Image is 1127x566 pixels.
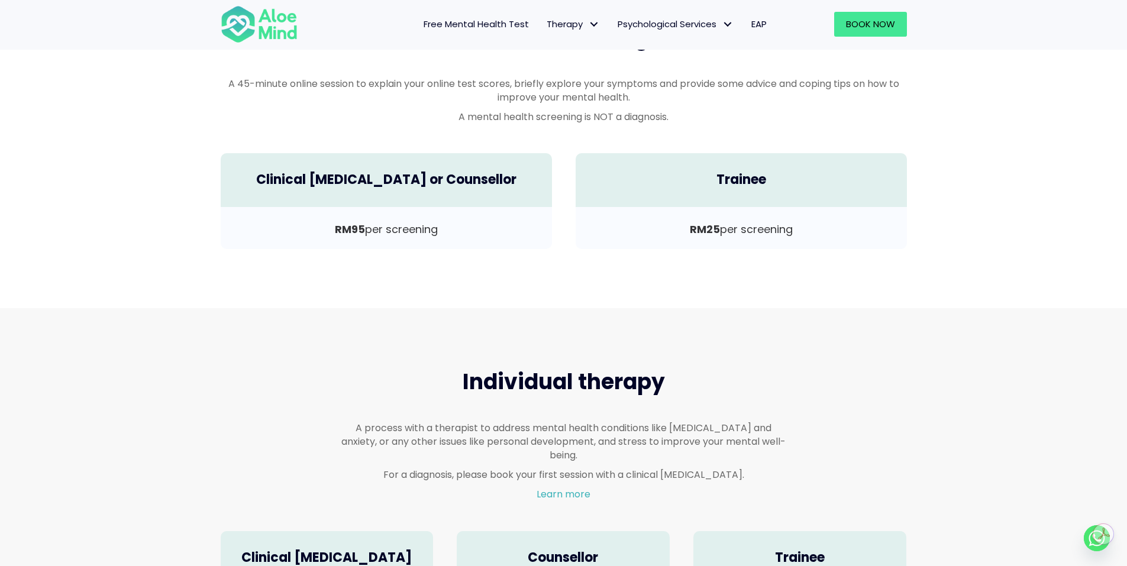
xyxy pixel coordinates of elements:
p: A mental health screening is NOT a diagnosis. [221,110,907,124]
nav: Menu [313,12,776,37]
p: per screening [232,222,540,237]
a: Free Mental Health Test [415,12,538,37]
a: TherapyTherapy: submenu [538,12,609,37]
a: Psychological ServicesPsychological Services: submenu [609,12,742,37]
img: Aloe mind Logo [221,5,298,44]
span: Therapy: submenu [586,16,603,33]
a: EAP [742,12,776,37]
span: Psychological Services [618,18,734,30]
span: Psychological Services: submenu [719,16,737,33]
p: For a diagnosis, please book your first session with a clinical [MEDICAL_DATA]. [341,468,786,481]
p: A process with a therapist to address mental health conditions like [MEDICAL_DATA] and anxiety, o... [341,421,786,462]
span: Book Now [846,18,895,30]
p: A 45-minute online session to explain your online test scores, briefly explore your symptoms and ... [221,77,907,104]
a: Learn more [537,487,590,501]
span: EAP [751,18,767,30]
p: per screening [587,222,895,237]
a: Book Now [834,12,907,37]
h4: Clinical [MEDICAL_DATA] or Counsellor [232,171,540,189]
a: Whatsapp [1084,525,1110,551]
h4: Trainee [587,171,895,189]
span: Free Mental Health Test [424,18,529,30]
span: Therapy [547,18,600,30]
span: Individual therapy [463,367,665,397]
b: RM25 [690,222,720,237]
b: RM95 [335,222,365,237]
